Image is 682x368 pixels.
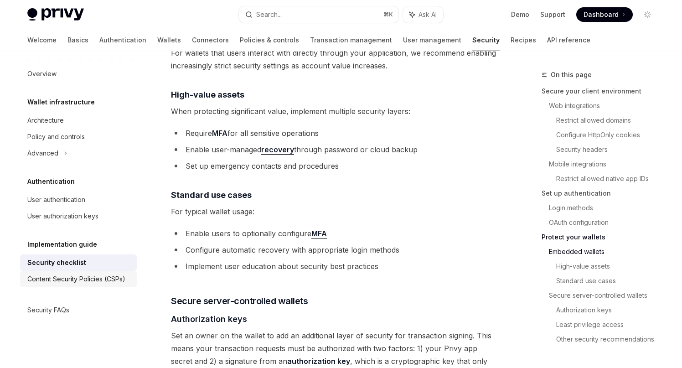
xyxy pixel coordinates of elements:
span: When protecting significant value, implement multiple security layers: [171,105,500,118]
div: Search... [256,9,282,20]
a: Authentication [99,29,146,51]
a: Security FAQs [20,302,137,318]
a: Basics [67,29,88,51]
a: Policy and controls [20,129,137,145]
a: Policies & controls [240,29,299,51]
span: On this page [551,69,592,80]
a: Support [540,10,565,19]
a: Web integrations [549,98,662,113]
div: Policy and controls [27,131,85,142]
li: Enable users to optionally configure [171,227,500,240]
a: Least privilege access [556,317,662,332]
span: ⌘ K [383,11,393,18]
div: Content Security Policies (CSPs) [27,274,125,285]
li: Configure automatic recovery with appropriate login methods [171,244,500,256]
a: Recipes [511,29,536,51]
span: Authorization keys [171,313,247,325]
a: Transaction management [310,29,392,51]
a: Wallets [157,29,181,51]
h5: Authentication [27,176,75,187]
a: recovery [261,145,294,155]
a: Standard use cases [556,274,662,288]
a: Configure HttpOnly cookies [556,128,662,142]
a: Login methods [549,201,662,215]
a: Security checklist [20,254,137,271]
a: Demo [511,10,529,19]
a: authorization key [287,357,350,366]
button: Toggle dark mode [640,7,655,22]
a: User management [403,29,461,51]
div: Advanced [27,148,58,159]
a: Set up authentication [542,186,662,201]
a: Mobile integrations [549,157,662,171]
a: Overview [20,66,137,82]
a: Authorization keys [556,303,662,317]
span: For typical wallet usage: [171,205,500,218]
h5: Wallet infrastructure [27,97,95,108]
a: Security [472,29,500,51]
a: Embedded wallets [549,244,662,259]
a: MFA [311,229,327,238]
li: Set up emergency contacts and procedures [171,160,500,172]
a: Other security recommendations [556,332,662,347]
div: User authorization keys [27,211,98,222]
strong: Standard use cases [171,190,252,200]
div: Security checklist [27,257,86,268]
span: For wallets that users interact with directly through your application, we recommend enabling inc... [171,47,500,72]
img: light logo [27,8,84,21]
a: Welcome [27,29,57,51]
a: Restrict allowed native app IDs [556,171,662,186]
a: Secure server-controlled wallets [549,288,662,303]
a: Connectors [192,29,229,51]
div: User authentication [27,194,85,205]
a: Architecture [20,112,137,129]
button: Ask AI [403,6,443,23]
a: OAuth configuration [549,215,662,230]
span: Dashboard [584,10,619,19]
div: Architecture [27,115,64,126]
a: Security headers [556,142,662,157]
a: User authorization keys [20,208,137,224]
a: Restrict allowed domains [556,113,662,128]
a: Content Security Policies (CSPs) [20,271,137,287]
span: Secure server-controlled wallets [171,295,308,307]
a: Protect your wallets [542,230,662,244]
a: Secure your client environment [542,84,662,98]
a: API reference [547,29,590,51]
li: Enable user-managed through password or cloud backup [171,143,500,156]
li: Require for all sensitive operations [171,127,500,140]
button: Search...⌘K [239,6,398,23]
a: High-value assets [556,259,662,274]
a: Dashboard [576,7,633,22]
div: Overview [27,68,57,79]
a: MFA [212,129,227,138]
a: User authentication [20,192,137,208]
h5: Implementation guide [27,239,97,250]
div: Security FAQs [27,305,69,316]
span: Ask AI [418,10,437,19]
strong: High-value assets [171,90,244,99]
li: Implement user education about security best practices [171,260,500,273]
